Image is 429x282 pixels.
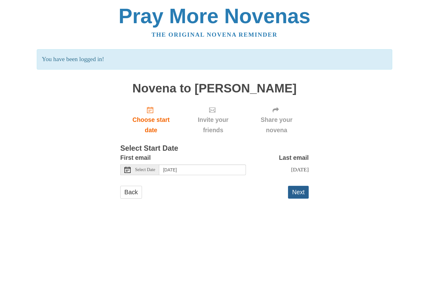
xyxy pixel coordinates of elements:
span: Invite your friends [188,115,238,135]
h1: Novena to [PERSON_NAME] [120,82,309,95]
a: Pray More Novenas [119,4,311,28]
label: First email [120,153,151,163]
label: Last email [279,153,309,163]
input: Use the arrow keys to pick a date [159,164,246,175]
div: Click "Next" to confirm your start date first. [182,101,244,138]
a: The original novena reminder [152,31,278,38]
p: You have been logged in! [37,49,392,70]
a: Back [120,186,142,199]
button: Next [288,186,309,199]
div: Click "Next" to confirm your start date first. [244,101,309,138]
h3: Select Start Date [120,144,309,153]
a: Choose start date [120,101,182,138]
span: Share your novena [251,115,302,135]
span: Select Date [135,168,155,172]
span: Choose start date [127,115,176,135]
span: [DATE] [291,166,309,173]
